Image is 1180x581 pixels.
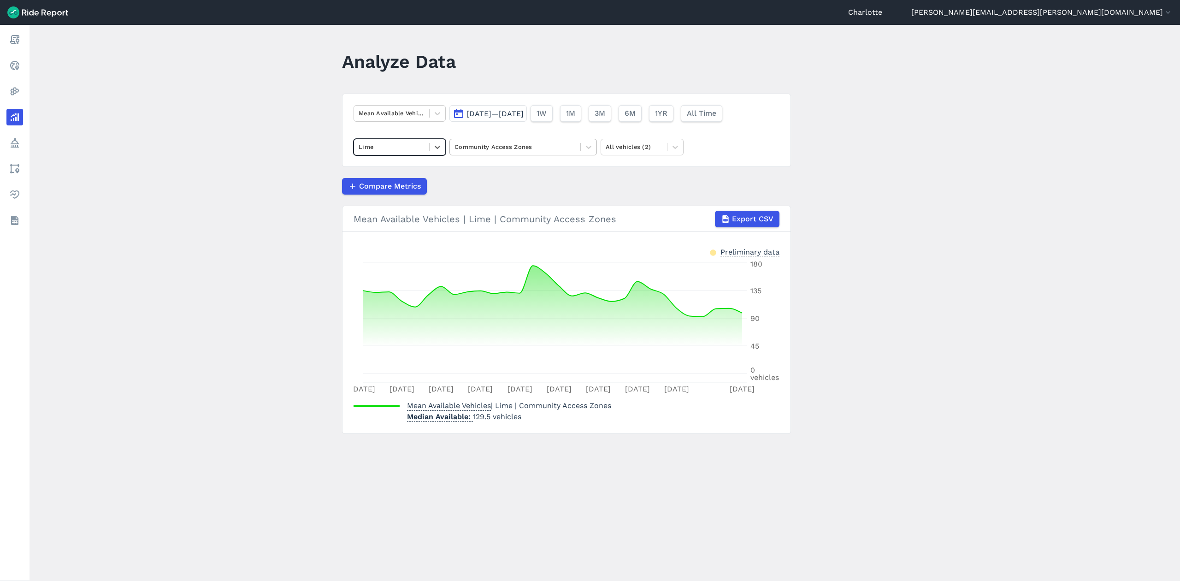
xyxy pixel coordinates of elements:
tspan: 90 [750,314,760,323]
span: 3M [595,108,605,119]
span: | Lime | Community Access Zones [407,401,611,410]
button: 1YR [649,105,673,122]
tspan: 45 [750,342,759,350]
tspan: [DATE] [625,385,650,393]
span: All Time [687,108,716,119]
tspan: 0 [750,366,755,374]
span: Median Available [407,409,473,422]
h1: Analyze Data [342,49,456,74]
a: Report [6,31,23,48]
tspan: [DATE] [468,385,493,393]
button: 3M [589,105,611,122]
tspan: [DATE] [586,385,611,393]
a: Datasets [6,212,23,229]
a: Areas [6,160,23,177]
tspan: [DATE] [507,385,532,393]
tspan: [DATE] [547,385,572,393]
span: 1W [537,108,547,119]
span: 1M [566,108,575,119]
button: Export CSV [715,211,779,227]
span: 6M [625,108,636,119]
tspan: vehicles [750,373,779,382]
button: 6M [619,105,642,122]
span: 1YR [655,108,667,119]
tspan: 180 [750,260,762,268]
a: Policy [6,135,23,151]
button: 1W [531,105,553,122]
tspan: [DATE] [730,385,755,393]
span: Export CSV [732,213,773,225]
a: Realtime [6,57,23,74]
button: [PERSON_NAME][EMAIL_ADDRESS][PERSON_NAME][DOMAIN_NAME] [911,7,1173,18]
span: Mean Available Vehicles [407,398,491,411]
a: Health [6,186,23,203]
tspan: [DATE] [429,385,454,393]
button: Compare Metrics [342,178,427,195]
tspan: [DATE] [350,385,375,393]
a: Heatmaps [6,83,23,100]
tspan: [DATE] [389,385,414,393]
a: Charlotte [848,7,882,18]
button: All Time [681,105,722,122]
p: 129.5 vehicles [407,411,611,422]
div: Preliminary data [720,247,779,256]
div: Mean Available Vehicles | Lime | Community Access Zones [354,211,779,227]
tspan: 135 [750,286,761,295]
button: 1M [560,105,581,122]
img: Ride Report [7,6,68,18]
tspan: [DATE] [664,385,689,393]
span: [DATE]—[DATE] [466,109,524,118]
button: [DATE]—[DATE] [449,105,527,122]
a: Analyze [6,109,23,125]
span: Compare Metrics [359,181,421,192]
